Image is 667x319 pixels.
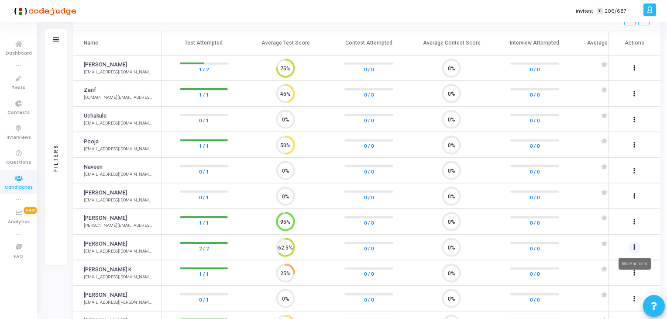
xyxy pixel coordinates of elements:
a: 0 / 1 [199,116,209,125]
a: 1 / 1 [199,218,209,227]
a: Pooja [84,138,99,146]
a: 2 / 2 [199,244,209,253]
a: Naveen [84,163,103,171]
a: [PERSON_NAME] [84,291,127,299]
a: 0 / 0 [364,142,374,150]
div: 0 [601,120,634,128]
a: 0 / 0 [530,270,540,278]
a: 0 / 1 [199,193,209,201]
th: Interview Attempted [493,31,576,55]
div: 0 [601,248,634,256]
span: Contests [7,109,30,117]
a: 0 / 1 [199,167,209,176]
a: 0 / 0 [530,295,540,304]
a: 0 / 0 [530,65,540,73]
div: [EMAIL_ADDRESS][PERSON_NAME][DOMAIN_NAME] [84,299,152,306]
div: Filters [52,109,60,205]
div: 0 [601,274,634,281]
th: Average Interview Rating [576,31,659,55]
a: 0 / 0 [530,90,540,99]
span: FAQ [14,253,23,260]
a: 0 / 0 [364,244,374,253]
span: Candidates [5,184,33,191]
span: Questions [6,159,31,166]
th: Average Test Score [244,31,327,55]
div: 0 [601,299,634,307]
a: 0 / 1 [199,295,209,304]
a: 0 / 0 [364,90,374,99]
a: [PERSON_NAME] [84,214,127,222]
div: [DOMAIN_NAME][EMAIL_ADDRESS][DOMAIN_NAME] [84,94,152,101]
a: 0 / 0 [530,193,540,201]
a: [PERSON_NAME] K [84,266,132,274]
span: Analytics [8,218,30,226]
a: 0 / 0 [364,193,374,201]
div: [EMAIL_ADDRESS][DOMAIN_NAME] [84,248,152,255]
a: 0 / 0 [364,270,374,278]
div: Name [84,39,98,47]
span: Dashboard [6,50,32,57]
a: [PERSON_NAME] [84,189,127,197]
a: 0 / 0 [530,116,540,125]
div: [EMAIL_ADDRESS][DOMAIN_NAME] [84,197,152,204]
div: 0 [601,146,634,153]
th: Actions [608,31,660,55]
a: 1 / 2 [199,65,209,73]
div: 0 [601,94,634,102]
span: 206/687 [605,7,626,15]
a: 1 / 1 [199,90,209,99]
div: 0 [601,197,634,204]
div: [PERSON_NAME][EMAIL_ADDRESS][DOMAIN_NAME] [84,222,152,229]
a: 0 / 0 [530,244,540,253]
span: New [24,207,37,214]
a: [PERSON_NAME] [84,240,127,248]
a: 0 / 0 [364,116,374,125]
a: 0 / 0 [530,142,540,150]
a: 0 / 0 [364,218,374,227]
img: logo [11,2,76,20]
div: 0 [601,171,634,179]
a: 0 / 0 [364,295,374,304]
div: [EMAIL_ADDRESS][DOMAIN_NAME] [84,171,152,178]
a: 1 / 1 [199,270,209,278]
span: T [597,8,602,14]
a: Zarif [84,86,96,94]
th: Test Attempted [162,31,244,55]
a: [PERSON_NAME] [84,61,127,69]
span: Tests [12,84,25,92]
label: Invites: [576,7,593,15]
div: [EMAIL_ADDRESS][DOMAIN_NAME] [84,69,152,76]
div: 0 [601,222,634,230]
th: Contest Attempted [327,31,410,55]
span: Interviews [7,134,31,142]
th: Average Contest Score [410,31,493,55]
a: 0 / 0 [530,167,540,176]
a: Uchakule [84,112,107,120]
div: [EMAIL_ADDRESS][DOMAIN_NAME] [84,274,152,281]
div: [EMAIL_ADDRESS][DOMAIN_NAME] [84,146,152,153]
div: More actions [619,258,651,270]
a: 0 / 0 [364,167,374,176]
div: [EMAIL_ADDRESS][DOMAIN_NAME] [84,120,152,127]
a: 1 / 1 [199,142,209,150]
a: 0 / 0 [530,218,540,227]
div: 0 [601,69,634,76]
div: Total Candidates: 1661 [84,16,152,23]
a: 0 / 0 [364,65,374,73]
